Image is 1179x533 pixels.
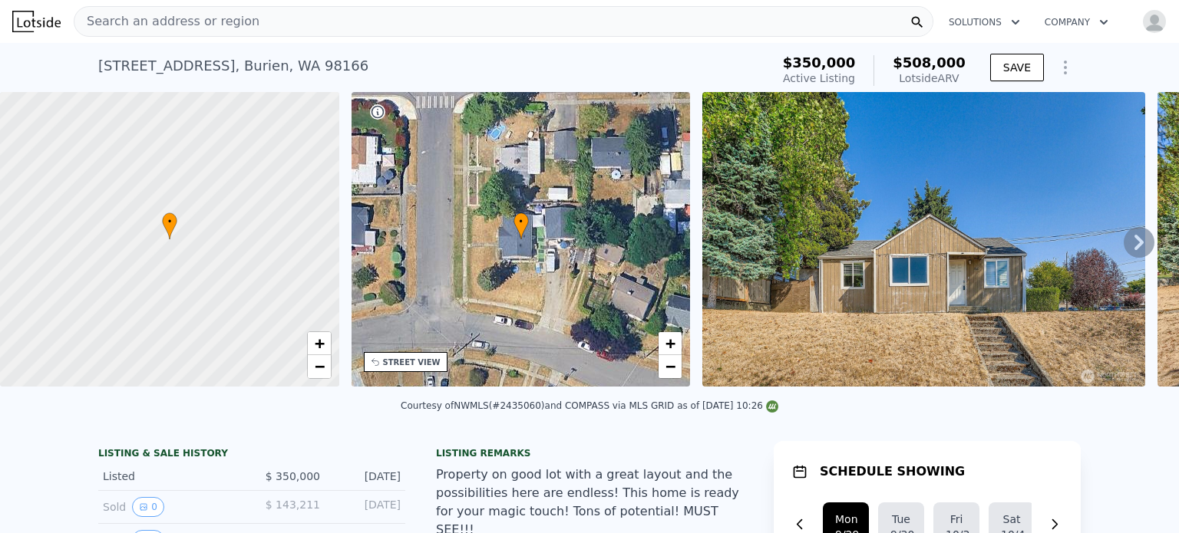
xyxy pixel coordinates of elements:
[98,55,368,77] div: [STREET_ADDRESS] , Burien , WA 98166
[766,400,778,413] img: NWMLS Logo
[665,334,675,353] span: +
[835,512,857,527] div: Mon
[103,469,239,484] div: Listed
[946,512,967,527] div: Fri
[514,215,529,229] span: •
[308,332,331,355] a: Zoom in
[332,497,401,517] div: [DATE]
[890,512,912,527] div: Tue
[314,357,324,376] span: −
[1032,8,1121,36] button: Company
[74,12,259,31] span: Search an address or region
[702,92,1144,387] img: Sale: 169766944 Parcel: 97939528
[436,447,743,459] div: Listing remarks
[893,71,966,86] div: Lotside ARV
[132,497,164,517] button: View historical data
[314,334,324,353] span: +
[990,54,1044,81] button: SAVE
[783,54,856,71] span: $350,000
[659,355,682,378] a: Zoom out
[783,72,855,84] span: Active Listing
[401,400,778,411] div: Courtesy of NWMLS (#2435060) and COMPASS via MLS GRID as of [DATE] 10:26
[332,469,401,484] div: [DATE]
[103,497,239,517] div: Sold
[659,332,682,355] a: Zoom in
[936,8,1032,36] button: Solutions
[308,355,331,378] a: Zoom out
[162,215,177,229] span: •
[1001,512,1022,527] div: Sat
[1142,9,1167,34] img: avatar
[820,462,965,481] h1: SCHEDULE SHOWING
[98,447,405,462] div: LISTING & SALE HISTORY
[266,470,320,482] span: $ 350,000
[514,212,529,239] div: •
[12,11,61,32] img: Lotside
[266,498,320,511] span: $ 143,211
[893,54,966,71] span: $508,000
[665,357,675,376] span: −
[162,212,177,239] div: •
[1050,52,1081,83] button: Show Options
[383,357,441,368] div: STREET VIEW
